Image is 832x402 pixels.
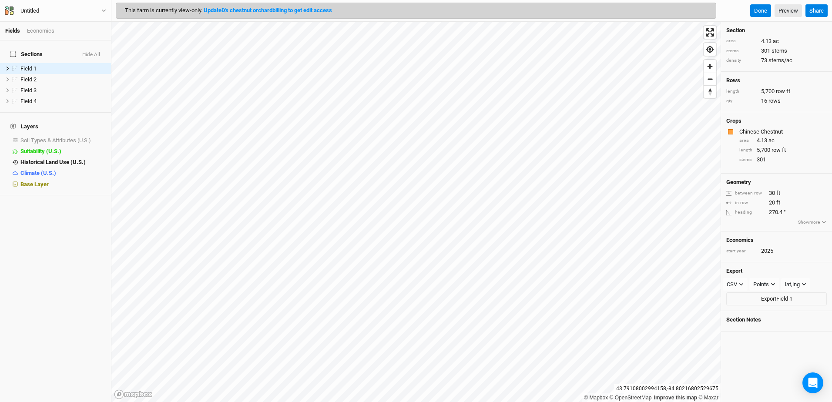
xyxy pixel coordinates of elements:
div: 5,700 [726,87,827,95]
div: Chinese Chestnut [739,128,825,136]
span: Section Notes [726,316,761,323]
span: rows [768,97,781,105]
h4: Export [726,268,827,275]
h4: Layers [5,118,106,135]
button: lat,lng [781,278,810,291]
span: ac [768,137,775,144]
div: stems [726,48,757,54]
button: Zoom in [704,60,716,73]
div: 5,700 [739,146,827,154]
div: in row [726,200,765,206]
div: heading [726,209,765,216]
span: stems [772,47,787,55]
button: Untitled [4,6,107,16]
div: 20 [726,199,827,207]
div: 301 [726,47,827,55]
h4: Crops [726,117,741,124]
div: Open Intercom Messenger [802,372,823,393]
div: area [726,38,757,44]
button: ExportField 1 [726,292,827,305]
h4: Geometry [726,179,751,186]
span: row ft [772,146,786,154]
button: Find my location [704,43,716,56]
div: Economics [27,27,54,35]
div: Suitability (U.S.) [20,148,106,155]
button: Done [750,4,771,17]
canvas: Map [111,22,721,402]
span: Field 3 [20,87,37,94]
div: start year [726,248,757,255]
button: Enter fullscreen [704,26,716,39]
div: between row [726,190,765,197]
div: 16 [726,97,827,105]
span: Base Layer [20,181,49,188]
span: Historical Land Use (U.S.) [20,159,86,165]
div: 301 [739,156,827,164]
div: qty [726,98,757,104]
div: Field 2 [20,76,106,83]
button: CSV [723,278,748,291]
div: 30 [726,189,827,197]
div: 270.4 [726,208,827,216]
button: Showmore [798,218,827,226]
span: Reset bearing to north [704,86,716,98]
button: Reset bearing to north [704,85,716,98]
a: Mapbox [584,395,608,401]
span: ft [776,199,780,207]
span: Field 1 [20,65,37,72]
button: Hide All [82,52,101,58]
div: stems [739,157,752,163]
div: Points [753,280,769,289]
div: Untitled [20,7,39,15]
div: Historical Land Use (U.S.) [20,159,106,166]
div: area [739,137,752,144]
a: Mapbox logo [114,389,152,399]
span: Soil Types & Attributes (U.S.) [20,137,91,144]
span: stems/ac [768,57,792,64]
span: Field 4 [20,98,37,104]
div: length [726,88,757,95]
span: row ft [776,87,790,95]
div: length [739,147,752,154]
a: Preview [775,4,802,17]
span: This farm is currently view-only. [125,7,332,13]
span: Climate (U.S.) [20,170,56,176]
button: Share [805,4,828,17]
div: Field 4 [20,98,106,105]
a: Maxar [698,395,718,401]
a: Improve this map [654,395,697,401]
div: Field 3 [20,87,106,94]
h4: Rows [726,77,827,84]
div: Base Layer [20,181,106,188]
span: ° [784,208,786,216]
span: Suitability (U.S.) [20,148,61,154]
div: Field 1 [20,65,106,72]
span: Sections [10,51,43,58]
a: OpenStreetMap [610,395,652,401]
h4: Section [726,27,827,34]
button: Zoom out [704,73,716,85]
h4: Economics [726,237,827,244]
div: lat,lng [785,280,800,289]
span: Field 2 [20,76,37,83]
div: 4.13 [726,37,827,45]
a: UpdateD's chestnut orchardbilling to get edit access [204,7,332,13]
button: Points [749,278,779,291]
div: density [726,57,757,64]
span: ft [776,189,780,197]
div: 73 [726,57,827,64]
div: Climate (U.S.) [20,170,106,177]
div: 4.13 [739,137,827,144]
div: 2025 [761,247,773,255]
div: 43.79108002994158 , -84.80216802529675 [614,384,721,393]
span: ac [773,37,779,45]
div: CSV [727,280,737,289]
a: Fields [5,27,20,34]
div: Soil Types & Attributes (U.S.) [20,137,106,144]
